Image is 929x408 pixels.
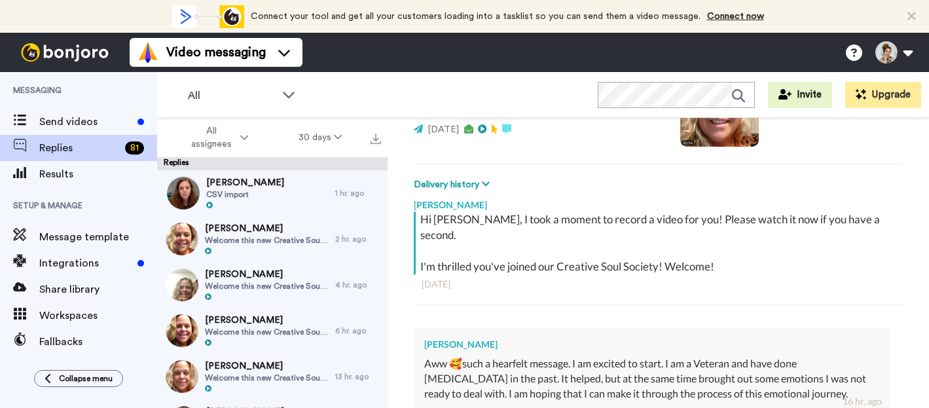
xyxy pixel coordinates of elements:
div: 4 hr. ago [335,280,381,290]
a: Connect now [707,12,764,21]
img: bj-logo-header-white.svg [16,43,114,62]
span: Welcome this new Creative Soul Society Member! [205,235,329,246]
a: [PERSON_NAME]Welcome this new Creative Soul Society Member!13 hr. ago [157,354,388,399]
button: Collapse menu [34,370,123,387]
img: export.svg [371,134,381,144]
div: 13 hr. ago [335,371,381,382]
span: [DATE] [428,125,459,134]
span: [PERSON_NAME] [205,360,329,373]
span: Welcome this new Creative Soul Society Member! [205,281,329,291]
span: Send videos [39,114,132,130]
span: Workspaces [39,308,157,324]
div: [PERSON_NAME] [424,338,879,351]
a: [PERSON_NAME]Welcome this new Creative Soul Society Member!2 hr. ago [157,216,388,262]
span: [PERSON_NAME] [205,222,329,235]
span: CSV import [206,189,284,200]
div: 2 hr. ago [335,234,381,244]
img: c9259179-5e11-4210-8359-c6c9c48b67b5-thumb.jpg [166,223,198,255]
a: [PERSON_NAME]Welcome this new Creative Soul Society Member!6 hr. ago [157,308,388,354]
div: Replies [157,157,388,170]
img: 2df7aa72-d82e-4ef3-9375-de8b8ca1f24e-thumb.jpg [166,314,198,347]
span: Replies [39,140,120,156]
img: vm-color.svg [137,42,158,63]
span: Results [39,166,157,182]
img: 33be7b00-b668-4e05-b951-aa1c9bc055b7-thumb.jpg [166,269,198,301]
img: 65805af0-ffb3-4beb-bd56-e315b83c27ac-thumb.jpg [167,177,200,210]
span: Share library [39,282,157,297]
span: Video messaging [166,43,266,62]
button: Delivery history [414,177,494,192]
span: Integrations [39,255,132,271]
span: [PERSON_NAME] [206,176,284,189]
span: [PERSON_NAME] [205,268,329,281]
span: Connect your tool and get all your customers loading into a tasklist so you can send them a video... [251,12,701,21]
a: [PERSON_NAME]Welcome this new Creative Soul Society Member!4 hr. ago [157,262,388,308]
div: [DATE] [422,278,895,291]
span: Welcome this new Creative Soul Society Member! [205,327,329,337]
button: All assignees [160,119,274,156]
span: All assignees [185,124,238,151]
div: 16 hr. ago [843,395,882,408]
span: [PERSON_NAME] [205,314,329,327]
span: Welcome this new Creative Soul Society Member! [205,373,329,383]
span: Message template [39,229,157,245]
span: Fallbacks [39,334,157,350]
div: animation [172,5,244,28]
button: Invite [768,82,832,108]
div: [PERSON_NAME] [414,192,903,212]
div: 1 hr. ago [335,188,381,198]
button: Upgrade [845,82,921,108]
div: Aww 🥰such a hearfelt message. I am excited to start. I am a Veteran and have done [MEDICAL_DATA] ... [424,356,879,401]
div: 81 [125,141,144,155]
img: fb03582a-64fd-4d24-818a-d3474eeac1fe-thumb.jpg [166,360,198,393]
a: [PERSON_NAME]CSV import1 hr. ago [157,170,388,216]
div: Hi [PERSON_NAME], I took a moment to record a video for you! Please watch it now if you have a se... [420,212,900,274]
button: 30 days [274,126,367,149]
span: All [188,88,276,103]
div: 6 hr. ago [335,325,381,336]
span: Collapse menu [59,373,113,384]
button: Export all results that match these filters now. [367,128,385,147]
